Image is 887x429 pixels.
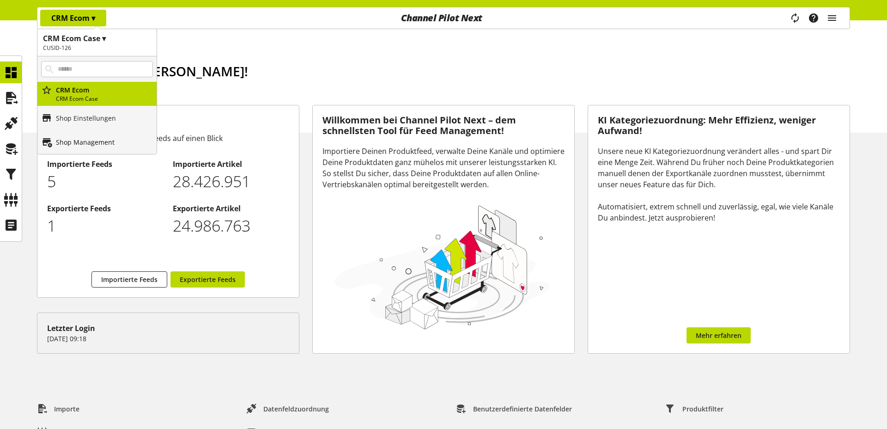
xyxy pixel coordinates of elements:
[101,275,158,284] span: Importierte Feeds
[51,12,95,24] p: CRM Ecom
[173,214,289,238] p: 24986763
[658,400,731,417] a: Produktfilter
[54,404,79,414] span: Importe
[47,170,163,193] p: 5
[37,106,157,130] a: Shop Einstellungen
[47,203,163,214] h2: Exportierte Feeds
[173,159,289,170] h2: Importierte Artikel
[449,400,579,417] a: Benutzerdefinierte Datenfelder
[173,203,289,214] h2: Exportierte Artikel
[56,137,115,147] p: Shop Management
[56,113,116,123] p: Shop Einstellungen
[173,170,289,193] p: 28426951
[598,146,840,223] div: Unsere neue KI Kategoriezuordnung verändert alles - und spart Dir eine Menge Zeit. Während Du frü...
[322,146,565,190] div: Importiere Deinen Produktfeed, verwalte Deine Kanäle und optimiere Deine Produktdaten ganz mühelo...
[263,404,329,414] span: Datenfeldzuordnung
[37,130,157,154] a: Shop Management
[47,159,163,170] h2: Importierte Feeds
[47,133,289,144] div: Alle Informationen zu Deinen Feeds auf einen Blick
[56,85,153,95] p: CRM Ecom
[47,323,289,334] div: Letzter Login
[322,115,565,136] h3: Willkommen bei Channel Pilot Next – dem schnellsten Tool für Feed Management!
[180,275,236,284] span: Exportierte Feeds
[47,115,289,129] h3: Feed-Übersicht
[51,85,850,96] h2: [DATE] ist der [DATE]
[47,334,289,343] p: [DATE] 09:18
[43,44,151,52] h2: CUSID-126
[239,400,336,417] a: Datenfeldzuordnung
[56,95,153,103] p: CRM Ecom Case
[598,115,840,136] h3: KI Kategoriezuordnung: Mehr Effizienz, weniger Aufwand!
[696,331,741,340] span: Mehr erfahren
[473,404,572,414] span: Benutzerdefinierte Datenfelder
[91,13,95,23] span: ▾
[682,404,723,414] span: Produktfilter
[37,7,850,29] nav: main navigation
[332,202,553,332] img: 78e1b9dcff1e8392d83655fcfc870417.svg
[47,214,163,238] p: 1
[91,271,167,288] a: Importierte Feeds
[30,400,87,417] a: Importe
[687,327,751,343] a: Mehr erfahren
[43,33,151,44] h1: CRM Ecom Case ▾
[170,271,245,288] a: Exportierte Feeds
